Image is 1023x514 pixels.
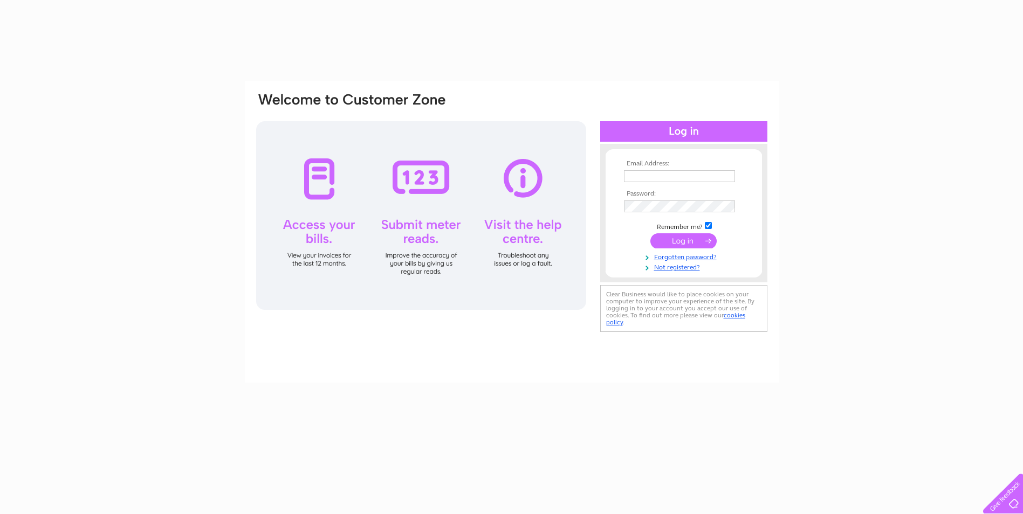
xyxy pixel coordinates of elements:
[621,220,746,231] td: Remember me?
[650,233,717,248] input: Submit
[621,190,746,198] th: Password:
[624,261,746,272] a: Not registered?
[621,160,746,168] th: Email Address:
[606,311,745,326] a: cookies policy
[600,285,767,332] div: Clear Business would like to place cookies on your computer to improve your experience of the sit...
[624,251,746,261] a: Forgotten password?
